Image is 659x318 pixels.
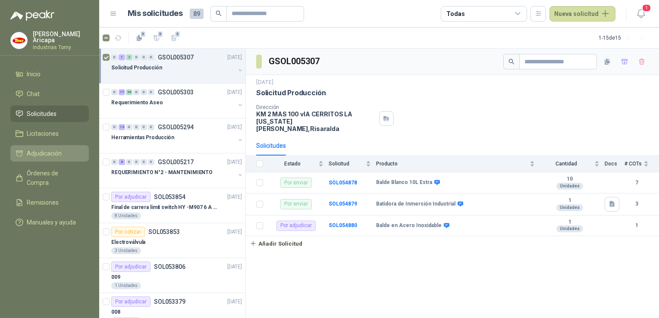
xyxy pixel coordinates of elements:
[642,4,651,12] span: 1
[10,194,89,211] a: Remisiones
[624,156,659,172] th: # COTs
[111,159,118,165] div: 0
[111,262,151,272] div: Por adjudicar
[111,89,118,95] div: 0
[126,124,132,130] div: 0
[119,159,125,165] div: 8
[10,66,89,82] a: Inicio
[27,109,56,118] span: Solicitudes
[540,197,599,204] b: 1
[10,125,89,142] a: Licitaciones
[268,156,329,172] th: Estado
[141,54,147,60] div: 0
[154,264,185,270] p: SOL053806
[27,168,81,187] span: Órdenes de Compra
[216,10,222,16] span: search
[329,156,376,172] th: Solicitud
[175,31,181,37] span: 3
[556,225,583,232] div: Unidades
[227,158,242,166] p: [DATE]
[33,45,89,50] p: Industrias Tomy
[141,159,147,165] div: 0
[268,161,317,167] span: Estado
[376,156,540,172] th: Producto
[111,64,162,72] p: Solicitud Producción
[111,192,151,202] div: Por adjudicar
[227,263,242,271] p: [DATE]
[227,193,242,201] p: [DATE]
[132,31,146,45] button: 3
[99,223,245,258] a: Por cotizarSOL053853[DATE] Electroválvula3 Unidades
[148,54,154,60] div: 0
[111,308,120,316] p: 008
[148,124,154,130] div: 0
[111,124,118,130] div: 0
[540,156,605,172] th: Cantidad
[133,124,140,130] div: 0
[329,201,357,207] a: SOL054879
[111,134,174,142] p: Herramientas Producción
[126,159,132,165] div: 0
[133,159,140,165] div: 0
[119,54,125,60] div: 1
[27,198,59,207] span: Remisiones
[376,161,528,167] span: Producto
[227,298,242,306] p: [DATE]
[150,31,163,45] button: 3
[141,89,147,95] div: 0
[27,149,62,158] span: Adjudicación
[446,9,464,19] div: Todas
[148,229,180,235] p: SOL053853
[376,222,442,229] b: Balde en Acero Inoxidable
[329,222,357,228] b: SOL054880
[508,59,515,65] span: search
[624,221,649,230] b: 1
[128,7,183,20] h1: Mis solicitudes
[111,282,141,289] div: 1 Unidades
[549,6,615,22] button: Nueva solicitud
[376,201,455,208] b: Batidora de Inmersión Industrial
[246,236,659,251] a: Añadir Solicitud
[10,145,89,162] a: Adjudicación
[111,273,120,281] p: 009
[10,106,89,122] a: Solicitudes
[158,124,194,130] p: GSOL005294
[119,89,125,95] div: 17
[540,176,599,183] b: 10
[27,89,40,99] span: Chat
[227,123,242,131] p: [DATE]
[111,122,244,150] a: 0 14 0 0 0 0 GSOL005294[DATE] Herramientas Producción
[10,214,89,231] a: Manuales y ayuda
[111,157,244,184] a: 0 8 0 0 0 0 GSOL005217[DATE] REQUERIMIENTO N°2 - MANTENIMIENTO
[256,110,376,132] p: KM 2 MAS 100 vIA CERRITOS LA [US_STATE] [PERSON_NAME] , Risaralda
[605,156,624,172] th: Docs
[11,32,27,49] img: Company Logo
[246,236,306,251] button: Añadir Solicitud
[111,238,145,246] p: Electroválvula
[10,86,89,102] a: Chat
[99,258,245,293] a: Por adjudicarSOL053806[DATE] 0091 Unidades
[256,78,273,87] p: [DATE]
[329,180,357,186] a: SOL054878
[256,88,326,97] p: Solicitud Producción
[148,89,154,95] div: 0
[27,218,76,227] span: Manuales y ayuda
[27,69,41,79] span: Inicio
[633,6,649,22] button: 1
[556,204,583,211] div: Unidades
[111,227,145,237] div: Por cotizar
[280,199,312,209] div: Por enviar
[256,141,286,150] div: Solicitudes
[329,161,364,167] span: Solicitud
[111,296,151,307] div: Por adjudicar
[227,88,242,97] p: [DATE]
[111,99,163,107] p: Requerimiento Aseo
[99,188,245,223] a: Por adjudicarSOL053854[DATE] Final de carrera limit switch HY -M907 6 A - 250 V a.c8 Unidades
[624,161,642,167] span: # COTs
[141,124,147,130] div: 0
[111,52,244,80] a: 0 1 2 0 0 0 GSOL005307[DATE] Solicitud Producción
[540,219,599,226] b: 1
[126,54,132,60] div: 2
